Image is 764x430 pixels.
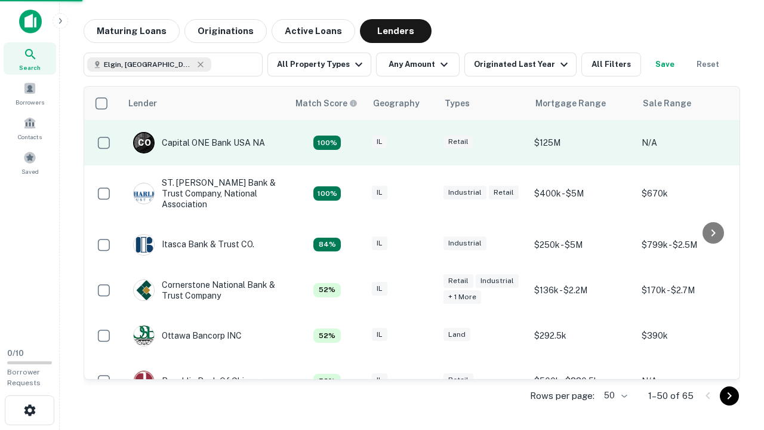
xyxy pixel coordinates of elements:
div: Retail [489,186,519,199]
div: Retail [443,274,473,288]
div: Land [443,328,470,342]
span: Saved [21,167,39,176]
div: Cornerstone National Bank & Trust Company [133,279,276,301]
button: Originated Last Year [464,53,577,76]
button: Reset [689,53,727,76]
img: capitalize-icon.png [19,10,42,33]
td: $170k - $2.7M [636,268,743,313]
a: Saved [4,146,56,179]
a: Contacts [4,112,56,144]
th: Lender [121,87,288,120]
button: Originations [184,19,267,43]
div: Capitalize uses an advanced AI algorithm to match your search with the best lender. The match sco... [313,238,341,252]
div: Capitalize uses an advanced AI algorithm to match your search with the best lender. The match sco... [313,328,341,343]
span: 0 / 10 [7,349,24,358]
div: Originated Last Year [474,57,571,72]
div: Lender [128,96,157,110]
div: Capitalize uses an advanced AI algorithm to match your search with the best lender. The match sco... [313,374,341,388]
td: $500k - $880.5k [528,358,636,404]
td: $799k - $2.5M [636,222,743,268]
div: Capitalize uses an advanced AI algorithm to match your search with the best lender. The match sco... [313,136,341,150]
img: picture [134,371,154,391]
div: Capitalize uses an advanced AI algorithm to match your search with the best lender. The match sco... [313,186,341,201]
span: Borrowers [16,97,44,107]
div: Capitalize uses an advanced AI algorithm to match your search with the best lender. The match sco... [313,283,341,297]
td: $250k - $5M [528,222,636,268]
td: $390k [636,313,743,358]
div: IL [372,135,387,149]
th: Capitalize uses an advanced AI algorithm to match your search with the best lender. The match sco... [288,87,366,120]
div: IL [372,236,387,250]
span: Elgin, [GEOGRAPHIC_DATA], [GEOGRAPHIC_DATA] [104,59,193,70]
div: Types [445,96,470,110]
img: picture [134,235,154,255]
a: Borrowers [4,77,56,109]
button: Active Loans [272,19,355,43]
div: Geography [373,96,420,110]
div: Retail [443,135,473,149]
img: picture [134,280,154,300]
td: N/A [636,120,743,165]
button: Save your search to get updates of matches that match your search criteria. [646,53,684,76]
div: IL [372,373,387,387]
button: Maturing Loans [84,19,180,43]
button: Lenders [360,19,432,43]
th: Sale Range [636,87,743,120]
button: All Property Types [267,53,371,76]
div: + 1 more [443,290,481,304]
div: Retail [443,373,473,387]
div: Industrial [443,236,486,250]
img: picture [134,325,154,346]
div: Republic Bank Of Chicago [133,370,264,392]
div: IL [372,186,387,199]
a: Search [4,42,56,75]
div: ST. [PERSON_NAME] Bank & Trust Company, National Association [133,177,276,210]
div: Capitalize uses an advanced AI algorithm to match your search with the best lender. The match sco... [295,97,358,110]
div: 50 [599,387,629,404]
div: Itasca Bank & Trust CO. [133,234,254,256]
div: Ottawa Bancorp INC [133,325,242,346]
span: Borrower Requests [7,368,41,387]
button: All Filters [581,53,641,76]
div: Industrial [443,186,486,199]
div: Capital ONE Bank USA NA [133,132,265,153]
div: Sale Range [643,96,691,110]
div: IL [372,328,387,342]
th: Geography [366,87,438,120]
td: $400k - $5M [528,165,636,222]
div: Industrial [476,274,519,288]
td: N/A [636,358,743,404]
button: Any Amount [376,53,460,76]
div: Mortgage Range [535,96,606,110]
th: Mortgage Range [528,87,636,120]
p: Rows per page: [530,389,594,403]
p: C O [138,137,150,149]
td: $136k - $2.2M [528,268,636,313]
th: Types [438,87,528,120]
td: $292.5k [528,313,636,358]
td: $670k [636,165,743,222]
h6: Match Score [295,97,355,110]
span: Search [19,63,41,72]
div: IL [372,282,387,296]
p: 1–50 of 65 [648,389,694,403]
img: picture [134,183,154,204]
iframe: Chat Widget [704,334,764,392]
button: Go to next page [720,386,739,406]
td: $125M [528,120,636,165]
span: Contacts [18,132,42,142]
